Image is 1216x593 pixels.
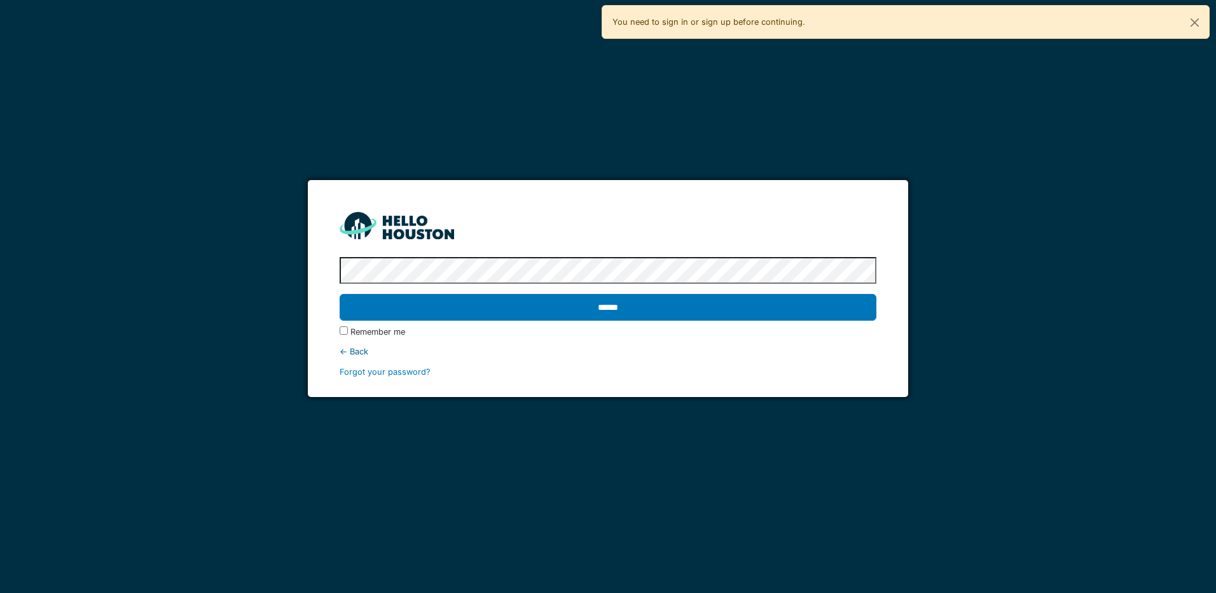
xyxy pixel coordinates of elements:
a: Forgot your password? [340,367,431,377]
button: Close [1180,6,1209,39]
img: HH_line-BYnF2_Hg.png [340,212,454,239]
div: You need to sign in or sign up before continuing. [602,5,1210,39]
div: ← Back [340,345,876,358]
label: Remember me [350,326,405,338]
